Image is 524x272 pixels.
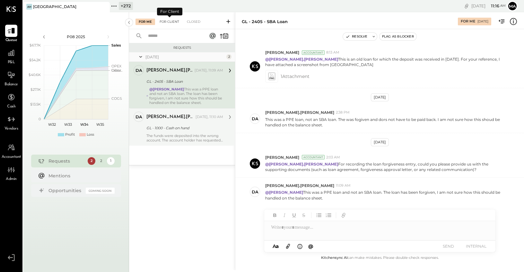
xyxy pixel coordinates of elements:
text: $54.2K [29,58,41,62]
div: 2 [97,157,105,165]
text: W35 [96,122,104,127]
strong: @[PERSON_NAME] [265,190,303,195]
button: Strikethrough [300,211,308,219]
button: INTERNAL [463,242,489,251]
text: $67.7K [30,43,41,47]
span: 1 Attachment [281,70,310,83]
div: copy link [463,3,470,9]
p: This is an old loan for which the deposit was received in [DATE]. For your reference, I have atta... [265,56,506,67]
div: For Client [157,8,182,15]
div: + 272 [119,2,133,10]
a: Cash [0,91,22,110]
div: Mentions [48,173,111,179]
text: W34 [80,122,88,127]
span: 11:09 AM [336,183,351,188]
text: 0 [39,117,41,121]
text: W33 [64,122,72,127]
div: Opportunities [48,187,83,194]
button: Italic [280,211,289,219]
div: [DATE] [477,19,488,24]
div: For Client [156,19,182,25]
strong: @[PERSON_NAME].[PERSON_NAME] [265,57,338,62]
div: GL - 1000 - Cash on hand [146,125,221,131]
span: Cash [7,104,15,110]
div: Coming Soon [86,188,115,194]
p: This was a PPE loan and not an SBA loan. The loan has been forgiven, I am not sure how this shoul... [265,190,506,200]
button: Aa [271,243,281,250]
div: P08 2025 [49,34,103,39]
strong: @[PERSON_NAME].[PERSON_NAME] [265,162,338,166]
div: For Me [135,19,155,25]
text: COGS [111,96,122,101]
text: $27.1K [31,87,41,92]
text: W32 [48,122,56,127]
div: [DATE], 11:10 AM [196,115,223,120]
div: Closed [184,19,204,25]
button: Ordered List [324,211,333,219]
div: [DATE], 11:09 AM [195,68,223,73]
div: For Me [461,19,475,24]
div: This was a PPE loan and not an SBA loan. The loan has been forgiven, I am not sure how this shoul... [149,87,223,105]
span: 2:38 PM [336,110,350,115]
span: Accountant [2,154,21,160]
div: Loss [87,132,94,137]
text: Sales [111,43,121,47]
div: 2 [88,157,95,165]
button: Resolve [343,33,370,40]
span: [PERSON_NAME] [265,50,299,55]
span: @ [308,243,313,249]
a: Vendors [0,113,22,132]
button: Add URL [339,211,348,219]
text: $13.5K [30,102,41,106]
div: Accountant [302,155,325,159]
div: da [252,189,258,195]
div: Requests [132,46,232,50]
div: [DATE] [145,54,225,60]
div: [DATE] [471,3,506,9]
div: [PERSON_NAME].[PERSON_NAME] [146,114,194,120]
button: SEND [436,242,461,251]
a: Accountant [0,141,22,160]
div: da [252,116,258,122]
div: [PERSON_NAME].[PERSON_NAME] [146,67,193,74]
div: Profit [65,132,75,137]
div: Requests [48,158,84,164]
button: Unordered List [315,211,323,219]
text: OPEX [111,64,122,68]
button: Underline [290,211,298,219]
strong: @[PERSON_NAME] [149,87,184,91]
a: P&L [0,47,22,65]
button: @ [306,242,315,250]
div: The funds were deposited into the wrong account. The account holder has requested that the bank t... [146,133,223,142]
span: 2:03 AM [326,155,340,160]
span: Queue [5,38,17,43]
a: Queue [0,25,22,43]
span: [PERSON_NAME].[PERSON_NAME] [265,110,334,115]
div: da [135,114,142,120]
button: Bold [271,211,279,219]
text: Occu... [111,68,122,72]
span: a [276,243,279,249]
span: Vendors [4,126,18,132]
div: GL - 2405 - SBA Loan [146,78,221,85]
span: Admin [6,176,17,182]
div: AH [26,4,32,10]
div: [DATE] [371,93,389,101]
div: [GEOGRAPHIC_DATA] [33,4,76,9]
text: $40.6K [29,72,41,77]
p: This was a PPE loan, not an SBA loan. The was fogiven and dors not have to be paid back. I am not... [265,117,506,128]
span: [PERSON_NAME].[PERSON_NAME] [265,183,334,188]
a: Balance [0,69,22,88]
span: [PERSON_NAME] [265,155,299,160]
button: Flag as Blocker [380,33,416,40]
div: [DATE] [371,138,389,146]
div: 2 [226,54,231,59]
span: P&L [8,60,15,65]
a: Admin [0,164,22,182]
span: 8:13 AM [326,50,339,55]
span: Balance [4,82,18,88]
div: GL - 2405 - SBA Loan [242,19,288,25]
div: da [135,67,142,73]
div: 1 [107,157,115,165]
button: Ma [507,1,518,11]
